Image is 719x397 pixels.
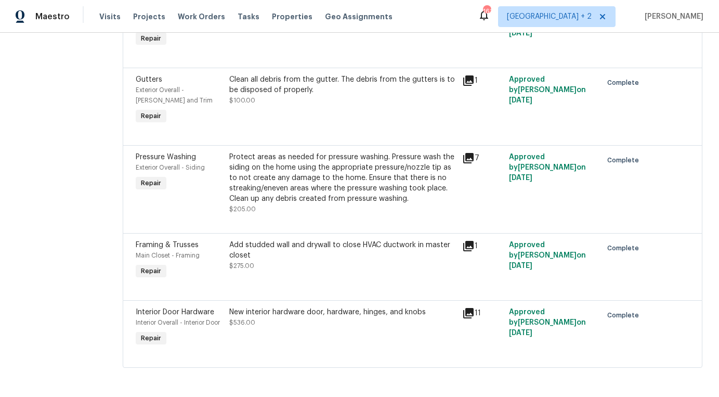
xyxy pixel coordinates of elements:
[136,309,214,316] span: Interior Door Hardware
[229,74,456,95] div: Clean all debris from the gutter. The debris from the gutters is to be disposed of properly.
[35,11,70,22] span: Maestro
[136,153,196,161] span: Pressure Washing
[325,11,393,22] span: Geo Assignments
[462,240,503,252] div: 1
[509,174,532,182] span: [DATE]
[509,30,532,37] span: [DATE]
[607,243,643,253] span: Complete
[509,153,586,182] span: Approved by [PERSON_NAME] on
[229,97,255,104] span: $100.00
[607,155,643,165] span: Complete
[483,6,490,17] div: 161
[229,206,256,212] span: $205.00
[137,266,165,276] span: Repair
[640,11,703,22] span: [PERSON_NAME]
[238,13,259,20] span: Tasks
[509,76,586,104] span: Approved by [PERSON_NAME] on
[229,319,255,326] span: $536.00
[136,319,220,326] span: Interior Overall - Interior Door
[507,11,592,22] span: [GEOGRAPHIC_DATA] + 2
[136,241,199,249] span: Framing & Trusses
[272,11,312,22] span: Properties
[178,11,225,22] span: Work Orders
[229,152,456,204] div: Protect areas as needed for pressure washing. Pressure wash the siding on the home using the appr...
[99,11,121,22] span: Visits
[607,78,643,88] span: Complete
[509,97,532,104] span: [DATE]
[137,111,165,121] span: Repair
[137,33,165,44] span: Repair
[607,310,643,321] span: Complete
[462,152,503,164] div: 7
[509,9,586,37] span: Approved by [PERSON_NAME] on
[509,241,586,270] span: Approved by [PERSON_NAME] on
[462,307,503,319] div: 11
[133,11,165,22] span: Projects
[229,263,254,269] span: $275.00
[137,178,165,188] span: Repair
[137,333,165,343] span: Repair
[136,87,213,104] span: Exterior Overall - [PERSON_NAME] and Trim
[462,74,503,87] div: 1
[229,240,456,261] div: Add studded wall and drywall to close HVAC ductwork in master closet
[136,164,205,171] span: Exterior Overall - Siding
[509,262,532,270] span: [DATE]
[229,307,456,317] div: New interior hardware door, hardware, hinges, and knobs
[136,252,200,259] span: Main Closet - Framing
[136,76,162,83] span: Gutters
[509,309,586,337] span: Approved by [PERSON_NAME] on
[509,329,532,337] span: [DATE]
